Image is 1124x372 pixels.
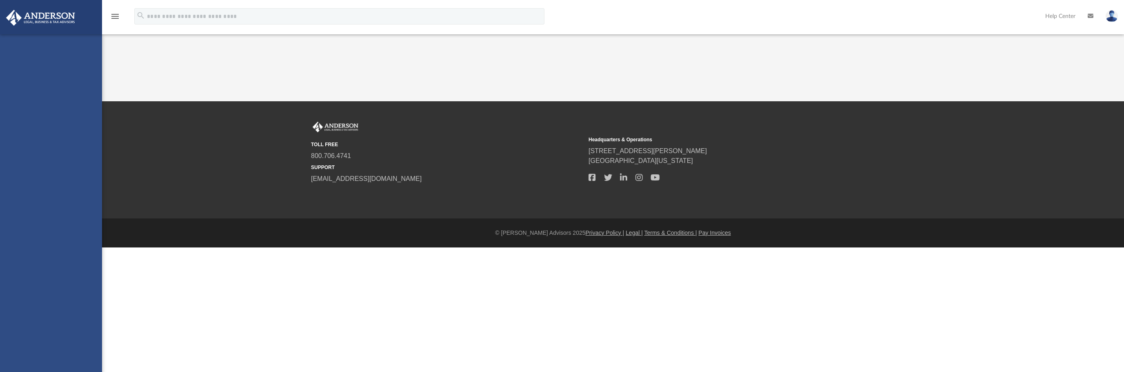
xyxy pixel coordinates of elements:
img: User Pic [1106,10,1118,22]
i: menu [110,11,120,21]
small: TOLL FREE [311,141,583,148]
a: Pay Invoices [698,229,731,236]
div: © [PERSON_NAME] Advisors 2025 [102,229,1124,237]
a: Terms & Conditions | [644,229,697,236]
img: Anderson Advisors Platinum Portal [311,122,360,132]
small: Headquarters & Operations [589,136,860,143]
a: [EMAIL_ADDRESS][DOMAIN_NAME] [311,175,422,182]
a: 800.706.4741 [311,152,351,159]
a: menu [110,16,120,21]
a: Legal | [626,229,643,236]
a: Privacy Policy | [586,229,624,236]
img: Anderson Advisors Platinum Portal [4,10,78,26]
a: [GEOGRAPHIC_DATA][US_STATE] [589,157,693,164]
i: search [136,11,145,20]
a: [STREET_ADDRESS][PERSON_NAME] [589,147,707,154]
small: SUPPORT [311,164,583,171]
